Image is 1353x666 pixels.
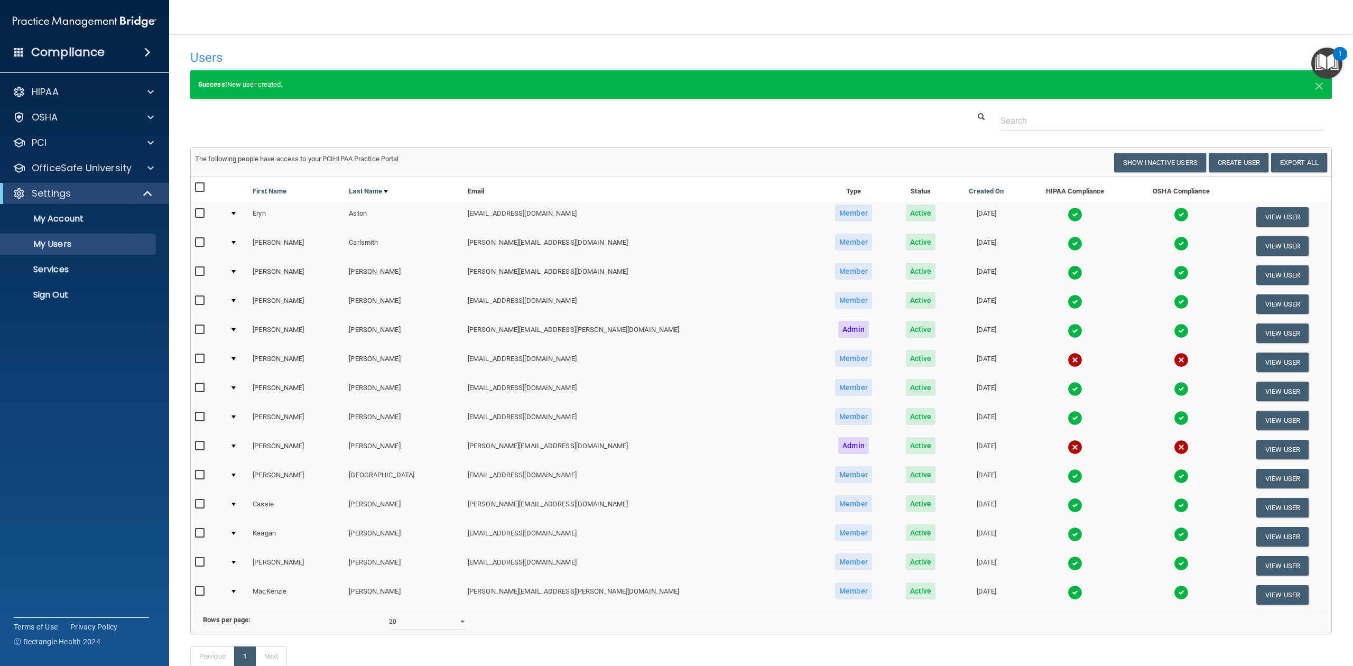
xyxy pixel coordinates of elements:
[951,319,1021,348] td: [DATE]
[248,580,345,609] td: MacKenzie
[13,111,154,124] a: OSHA
[13,136,154,149] a: PCI
[817,177,890,202] th: Type
[464,406,817,435] td: [EMAIL_ADDRESS][DOMAIN_NAME]
[1174,353,1189,367] img: cross.ca9f0e7f.svg
[1271,153,1327,172] a: Export All
[1174,527,1189,542] img: tick.e7d51cea.svg
[951,348,1021,377] td: [DATE]
[345,377,464,406] td: [PERSON_NAME]
[1338,54,1342,68] div: 1
[1068,527,1082,542] img: tick.e7d51cea.svg
[1068,556,1082,571] img: tick.e7d51cea.svg
[906,350,936,367] span: Active
[906,408,936,425] span: Active
[835,582,872,599] span: Member
[190,70,1332,99] div: New user created.
[906,553,936,570] span: Active
[835,234,872,251] span: Member
[1174,556,1189,571] img: tick.e7d51cea.svg
[248,406,345,435] td: [PERSON_NAME]
[835,205,872,221] span: Member
[248,493,345,522] td: Cassie
[951,232,1021,261] td: [DATE]
[345,580,464,609] td: [PERSON_NAME]
[7,214,151,224] p: My Account
[248,319,345,348] td: [PERSON_NAME]
[345,522,464,551] td: [PERSON_NAME]
[190,51,850,64] h4: Users
[248,435,345,464] td: [PERSON_NAME]
[1256,323,1309,343] button: View User
[906,205,936,221] span: Active
[835,350,872,367] span: Member
[951,464,1021,493] td: [DATE]
[1068,265,1082,280] img: tick.e7d51cea.svg
[951,580,1021,609] td: [DATE]
[1068,585,1082,600] img: tick.e7d51cea.svg
[345,348,464,377] td: [PERSON_NAME]
[464,232,817,261] td: [PERSON_NAME][EMAIL_ADDRESS][DOMAIN_NAME]
[951,551,1021,580] td: [DATE]
[1068,207,1082,222] img: tick.e7d51cea.svg
[32,111,58,124] p: OSHA
[464,202,817,232] td: [EMAIL_ADDRESS][DOMAIN_NAME]
[951,493,1021,522] td: [DATE]
[464,464,817,493] td: [EMAIL_ADDRESS][DOMAIN_NAME]
[345,202,464,232] td: Aston
[7,239,151,249] p: My Users
[14,636,100,647] span: Ⓒ Rectangle Health 2024
[1256,353,1309,372] button: View User
[464,261,817,290] td: [PERSON_NAME][EMAIL_ADDRESS][DOMAIN_NAME]
[1256,498,1309,517] button: View User
[248,551,345,580] td: [PERSON_NAME]
[1068,294,1082,309] img: tick.e7d51cea.svg
[838,321,869,338] span: Admin
[1174,498,1189,513] img: tick.e7d51cea.svg
[1209,153,1268,172] button: Create User
[198,80,227,88] strong: Success!
[32,86,59,98] p: HIPAA
[835,263,872,280] span: Member
[345,290,464,319] td: [PERSON_NAME]
[835,292,872,309] span: Member
[248,522,345,551] td: Keagan
[1114,153,1206,172] button: Show Inactive Users
[906,263,936,280] span: Active
[1174,382,1189,396] img: tick.e7d51cea.svg
[951,290,1021,319] td: [DATE]
[951,406,1021,435] td: [DATE]
[248,290,345,319] td: [PERSON_NAME]
[248,377,345,406] td: [PERSON_NAME]
[1174,440,1189,455] img: cross.ca9f0e7f.svg
[13,86,154,98] a: HIPAA
[951,435,1021,464] td: [DATE]
[13,187,153,200] a: Settings
[1068,469,1082,484] img: tick.e7d51cea.svg
[1068,323,1082,338] img: tick.e7d51cea.svg
[906,379,936,396] span: Active
[31,45,105,60] h4: Compliance
[345,464,464,493] td: [GEOGRAPHIC_DATA]
[1174,265,1189,280] img: tick.e7d51cea.svg
[248,232,345,261] td: [PERSON_NAME]
[464,493,817,522] td: [PERSON_NAME][EMAIL_ADDRESS][DOMAIN_NAME]
[1311,48,1342,79] button: Open Resource Center, 1 new notification
[1256,382,1309,401] button: View User
[1256,440,1309,459] button: View User
[906,495,936,512] span: Active
[195,155,399,163] span: The following people have access to your PCIHIPAA Practice Portal
[1174,585,1189,600] img: tick.e7d51cea.svg
[345,435,464,464] td: [PERSON_NAME]
[1256,411,1309,430] button: View User
[345,493,464,522] td: [PERSON_NAME]
[70,622,118,632] a: Privacy Policy
[1256,265,1309,285] button: View User
[1256,207,1309,227] button: View User
[464,522,817,551] td: [EMAIL_ADDRESS][DOMAIN_NAME]
[203,616,251,624] b: Rows per page:
[1256,294,1309,314] button: View User
[1000,111,1324,131] input: Search
[1068,236,1082,251] img: tick.e7d51cea.svg
[906,321,936,338] span: Active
